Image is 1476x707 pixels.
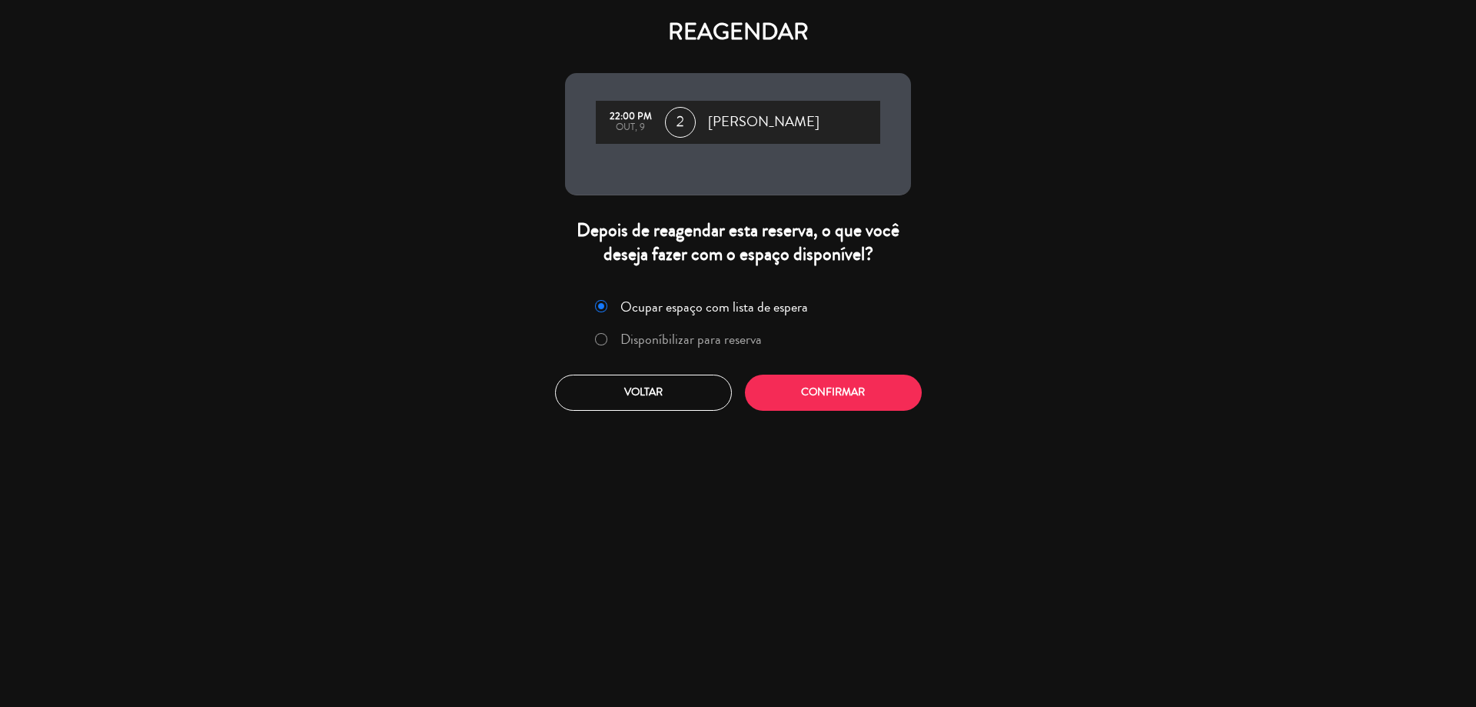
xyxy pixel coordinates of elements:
[665,107,696,138] span: 2
[708,111,819,134] span: [PERSON_NAME]
[603,122,657,133] div: out, 9
[745,375,922,411] button: Confirmar
[620,332,762,346] label: Disponíbilizar para reserva
[555,375,732,411] button: Voltar
[565,18,911,46] h4: REAGENDAR
[620,300,808,314] label: Ocupar espaço com lista de espera
[603,112,657,122] div: 22:00 PM
[565,218,911,266] div: Depois de reagendar esta reserva, o que você deseja fazer com o espaço disponível?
